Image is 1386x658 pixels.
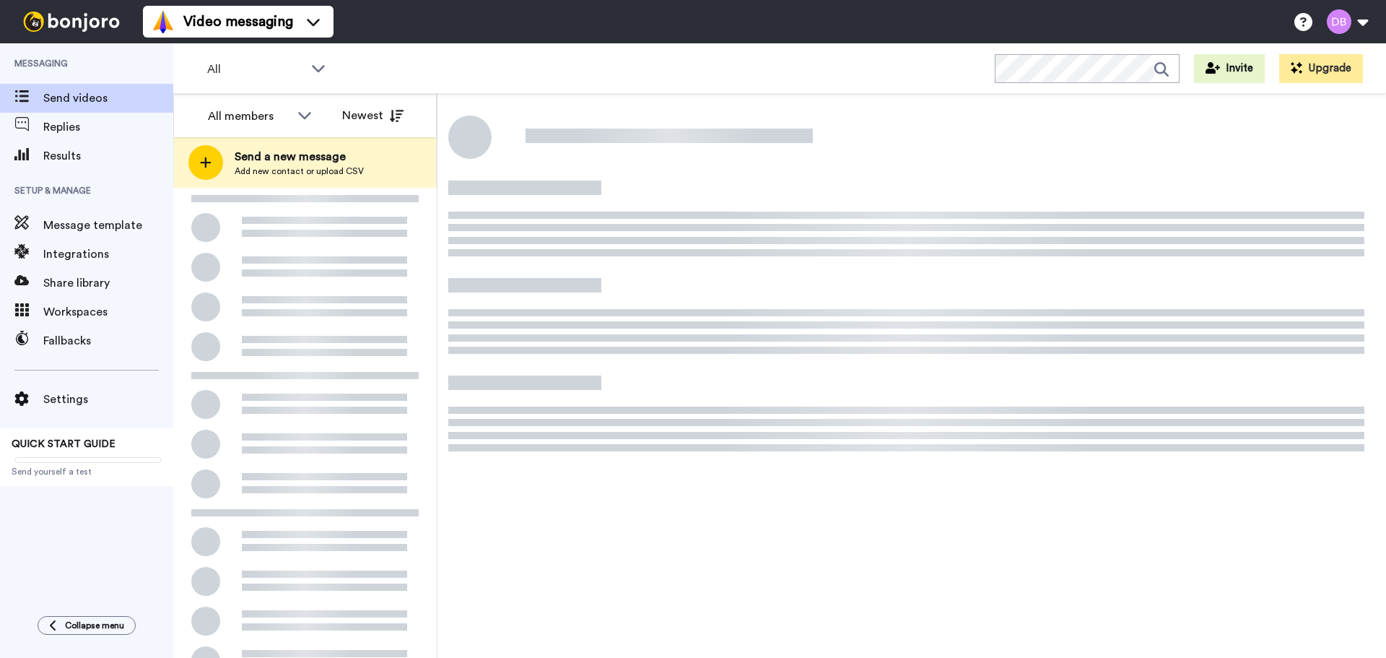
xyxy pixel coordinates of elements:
span: Fallbacks [43,332,173,350]
img: vm-color.svg [152,10,175,33]
span: Message template [43,217,173,234]
span: Workspaces [43,303,173,321]
img: bj-logo-header-white.svg [17,12,126,32]
span: Add new contact or upload CSV [235,165,364,177]
div: All members [208,108,290,125]
span: Integrations [43,246,173,263]
button: Upgrade [1279,54,1363,83]
span: Replies [43,118,173,136]
span: Send yourself a test [12,466,162,477]
span: QUICK START GUIDE [12,439,115,449]
span: Share library [43,274,173,292]
button: Invite [1194,54,1265,83]
span: Send videos [43,90,173,107]
span: Results [43,147,173,165]
span: Settings [43,391,173,408]
button: Newest [331,101,414,130]
span: Collapse menu [65,620,124,631]
span: Video messaging [183,12,293,32]
span: Send a new message [235,148,364,165]
button: Collapse menu [38,616,136,635]
span: All [207,61,304,78]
